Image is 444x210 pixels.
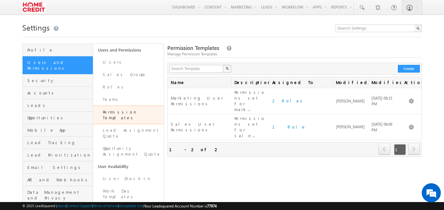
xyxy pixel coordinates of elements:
[398,65,420,73] button: Create
[378,144,391,155] a: prev
[231,77,269,88] span: Description
[207,204,217,208] span: 77974
[93,44,164,56] a: Users and Permissions
[23,124,93,136] a: Mobile App
[93,81,164,93] a: Roles
[93,124,164,142] a: Lead Assignment Quota
[93,172,164,185] a: User Check-in
[169,146,219,153] div: 1 - 2 of 2
[336,99,365,103] span: [PERSON_NAME]
[234,115,265,138] span: Permissions set for sale...
[272,98,305,103] a: 2 Roles
[371,96,392,106] span: [DATE] 06:15 PM
[401,77,421,88] span: Actions
[167,44,219,52] span: Permission Templates
[27,140,91,145] span: Lead Tracking
[27,102,91,108] span: Leads
[144,204,217,208] span: Your Leadsquared Account Number is
[225,67,229,70] img: Search
[167,51,422,57] div: Manage Permission Templates
[371,122,392,132] span: [DATE] 06:09 PM
[22,2,45,13] img: Custom Logo
[408,144,420,155] a: next
[93,142,164,160] a: Opportunity Assignment Quota
[171,95,223,106] span: Marketing User Permissions
[171,121,215,132] span: Sales User Permissions
[119,204,143,208] a: Acceptable Use
[23,44,93,56] a: Profile
[93,160,164,172] a: User Availability
[23,112,93,124] a: Opportunities
[27,177,91,183] span: API and Webhooks
[269,77,332,88] span: Assigned To
[67,204,92,208] a: Contact Support
[23,186,93,204] a: Data Management and Privacy
[23,74,93,87] a: Security
[93,185,164,203] a: Work Day Templates
[93,93,164,106] a: Teams
[23,161,93,174] a: Email Settings
[272,124,306,129] a: 1 Role
[93,106,164,124] a: Permission Templates
[93,204,118,208] a: Terms of Service
[27,59,91,71] span: Users and Permissions
[23,136,93,149] a: Lead Tracking
[23,174,93,186] a: API and Webhooks
[234,89,265,112] span: Permissions set for mark...
[23,87,93,99] a: Accounts
[93,56,164,68] a: Users
[333,77,368,88] span: Modified By
[27,152,91,158] span: Lead Prioritization
[22,203,217,209] span: © 2025 LeadSquared | | | | |
[23,99,93,112] a: Leads
[368,77,401,88] a: ModifiedOn
[27,127,91,133] span: Mobile App
[336,124,365,129] span: [PERSON_NAME]
[27,164,91,170] span: Email Settings
[394,144,406,155] span: 1
[93,68,164,81] a: Sales Groups
[57,204,66,208] a: About
[22,22,50,32] span: Settings
[27,78,91,83] span: Security
[27,47,91,53] span: Profile
[27,115,91,121] span: Opportunities
[27,90,91,96] span: Accounts
[336,24,422,32] input: Search Settings
[23,149,93,161] a: Lead Prioritization
[27,189,91,201] span: Data Management and Privacy
[23,56,93,74] a: Users and Permissions
[168,77,231,88] a: Name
